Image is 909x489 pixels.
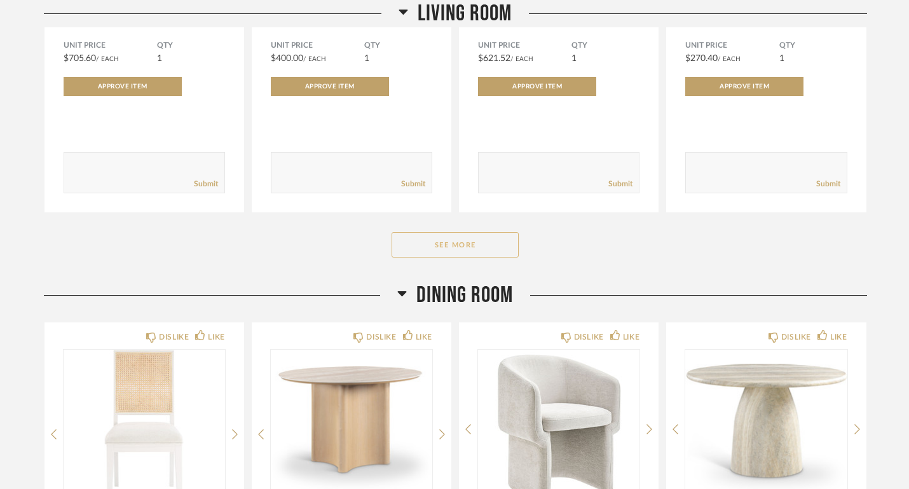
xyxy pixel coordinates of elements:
[623,331,639,343] div: LIKE
[571,54,577,63] span: 1
[512,83,562,90] span: Approve Item
[64,77,182,96] button: Approve Item
[96,56,119,62] span: / Each
[685,41,779,51] span: Unit Price
[779,41,847,51] span: QTY
[157,41,225,51] span: QTY
[781,331,811,343] div: DISLIKE
[574,331,604,343] div: DISLIKE
[478,41,571,51] span: Unit Price
[416,282,513,309] span: Dining Room
[159,331,189,343] div: DISLIKE
[510,56,533,62] span: / Each
[305,83,355,90] span: Approve Item
[392,232,519,258] button: See More
[608,179,632,189] a: Submit
[478,77,596,96] button: Approve Item
[271,77,389,96] button: Approve Item
[416,331,432,343] div: LIKE
[271,41,364,51] span: Unit Price
[401,179,425,189] a: Submit
[64,41,157,51] span: Unit Price
[478,54,510,63] span: $621.52
[364,41,432,51] span: QTY
[718,56,741,62] span: / Each
[685,77,803,96] button: Approve Item
[779,54,784,63] span: 1
[364,54,369,63] span: 1
[366,331,396,343] div: DISLIKE
[303,56,326,62] span: / Each
[816,179,840,189] a: Submit
[64,54,96,63] span: $705.60
[194,179,218,189] a: Submit
[571,41,639,51] span: QTY
[830,331,847,343] div: LIKE
[98,83,147,90] span: Approve Item
[685,54,718,63] span: $270.40
[208,331,224,343] div: LIKE
[271,54,303,63] span: $400.00
[720,83,769,90] span: Approve Item
[157,54,162,63] span: 1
